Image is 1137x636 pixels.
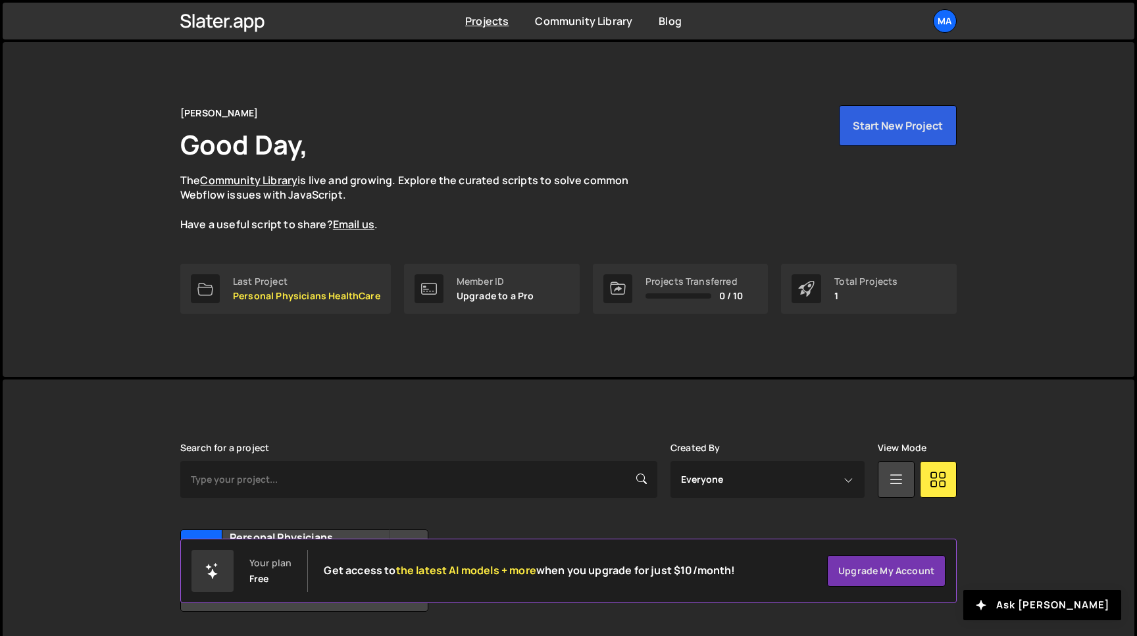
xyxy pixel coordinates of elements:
[465,14,509,28] a: Projects
[333,217,374,232] a: Email us
[200,173,297,187] a: Community Library
[180,173,654,232] p: The is live and growing. Explore the curated scripts to solve common Webflow issues with JavaScri...
[719,291,744,301] span: 0 / 10
[963,590,1121,620] button: Ask [PERSON_NAME]
[659,14,682,28] a: Blog
[535,14,632,28] a: Community Library
[324,564,735,577] h2: Get access to when you upgrade for just $10/month!
[933,9,957,33] a: Ma
[839,105,957,146] button: Start New Project
[878,443,926,453] label: View Mode
[670,443,720,453] label: Created By
[827,555,946,587] a: Upgrade my account
[457,276,534,287] div: Member ID
[233,276,380,287] div: Last Project
[180,461,657,498] input: Type your project...
[834,291,897,301] p: 1
[181,530,222,572] div: Pe
[180,126,308,162] h1: Good Day,
[180,529,428,612] a: Pe Personal Physicians HealthCare Created by [EMAIL_ADDRESS][DOMAIN_NAME] 3 pages, last updated b...
[645,276,744,287] div: Projects Transferred
[834,276,897,287] div: Total Projects
[180,105,258,121] div: [PERSON_NAME]
[457,291,534,301] p: Upgrade to a Pro
[396,563,536,577] span: the latest AI models + more
[230,530,388,545] h2: Personal Physicians HealthCare
[249,574,269,584] div: Free
[180,443,269,453] label: Search for a project
[233,291,380,301] p: Personal Physicians HealthCare
[180,264,391,314] a: Last Project Personal Physicians HealthCare
[249,558,291,568] div: Your plan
